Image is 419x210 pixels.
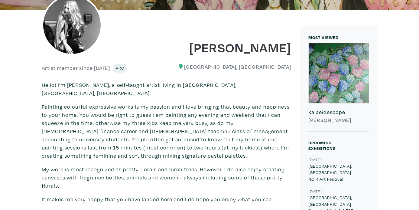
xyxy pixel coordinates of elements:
[308,34,339,40] small: MOST VIEWED
[308,189,322,194] small: [DATE]
[308,117,369,123] h6: [PERSON_NAME]
[308,109,369,116] h6: Kalaeidescope
[308,157,322,162] small: [DATE]
[171,64,291,70] h6: [GEOGRAPHIC_DATA], [GEOGRAPHIC_DATA]
[42,65,110,71] h6: Artist member since [DATE]
[171,39,291,55] h1: [PERSON_NAME]
[42,195,291,203] p: It makes me very happy that you have landed here and I do hope you enjoy what you see.
[115,65,124,71] span: Pro
[308,140,335,151] small: Upcoming Exhibitions
[308,43,369,132] a: Kalaeidescope [PERSON_NAME]
[42,165,291,190] p: My work is most recognized as pretty florals and birch trees. However, I do also enjoy creating c...
[42,103,291,160] p: Painting colourful expressive works is my passion and I love bringing that beauty and happiness t...
[42,81,291,97] p: Hello! I’m [PERSON_NAME], a self-taught artist living in [GEOGRAPHIC_DATA], [GEOGRAPHIC_DATA], [G...
[308,163,369,182] p: [GEOGRAPHIC_DATA], [GEOGRAPHIC_DATA] NOIR Art Festival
